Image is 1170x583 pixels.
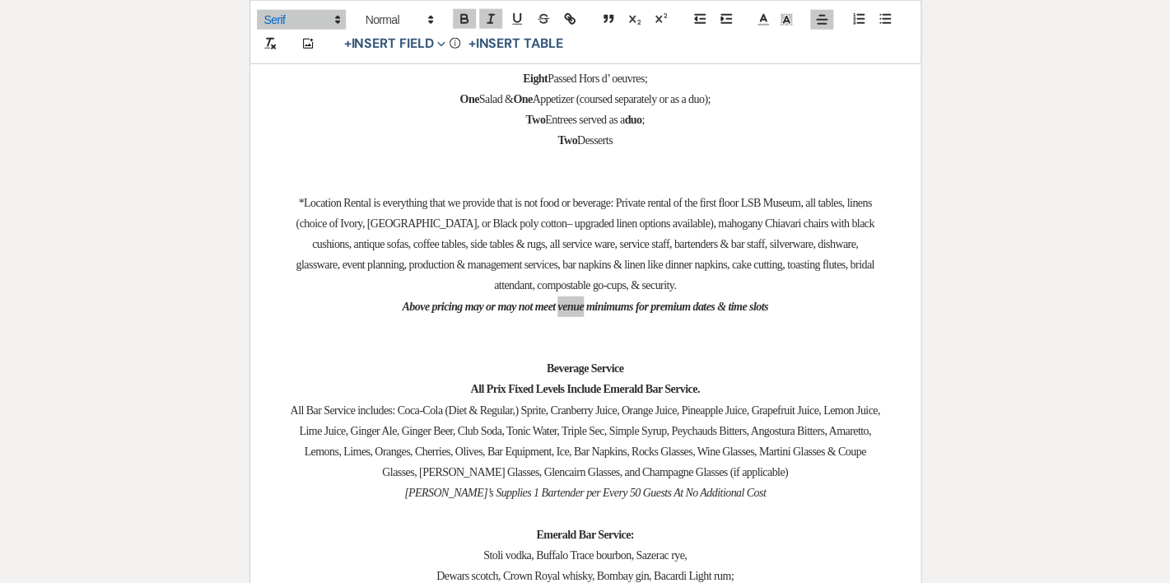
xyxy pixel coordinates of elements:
strong: Eight [523,72,548,85]
span: Dewars scotch, Crown Royal whisky, Bombay gin, Bacardi Light rum; [436,570,734,582]
span: Entrees served as a [545,114,624,126]
span: Text Color [752,10,775,30]
span: + [344,38,352,51]
strong: duo [624,114,641,126]
span: ; [641,114,644,126]
span: Text Background Color [775,10,798,30]
span: Appetizer (coursed separately or as a duo); [532,93,710,105]
strong: One [459,93,478,105]
strong: Two [525,114,545,126]
strong: Two [557,134,577,147]
strong: Beverage Service [547,362,623,375]
strong: One [513,93,532,105]
span: Alignment [810,10,833,30]
span: *Location Rental is everything that we provide that is not food or beverage: Private rental of th... [296,197,876,292]
span: All Bar Service includes: Coca-Cola (Diet & Regular,) Sprite, Cranberry Juice, Orange Juice, Pine... [290,404,882,479]
button: +Insert Table [462,35,568,54]
span: + [468,38,475,51]
em: [PERSON_NAME]’s Supplies 1 Bartender per Every 50 Guests At No Additional Cost [404,487,766,499]
strong: All Prix Fixed Levels Include Emerald Bar Service. [470,383,699,395]
em: Above pricing may or may not meet venue minimums for premium dates & time slots [402,301,767,313]
button: Insert Field [338,35,452,54]
span: Header Formats [358,10,439,30]
span: Salad & [479,93,514,105]
span: Stoli vodka, Buffalo Trace bourbon, Sazerac rye, [483,549,687,562]
strong: Emerald Bar Service: [536,529,633,541]
span: Desserts [577,134,613,147]
span: Passed Hors d’ oeuvres; [548,72,647,85]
